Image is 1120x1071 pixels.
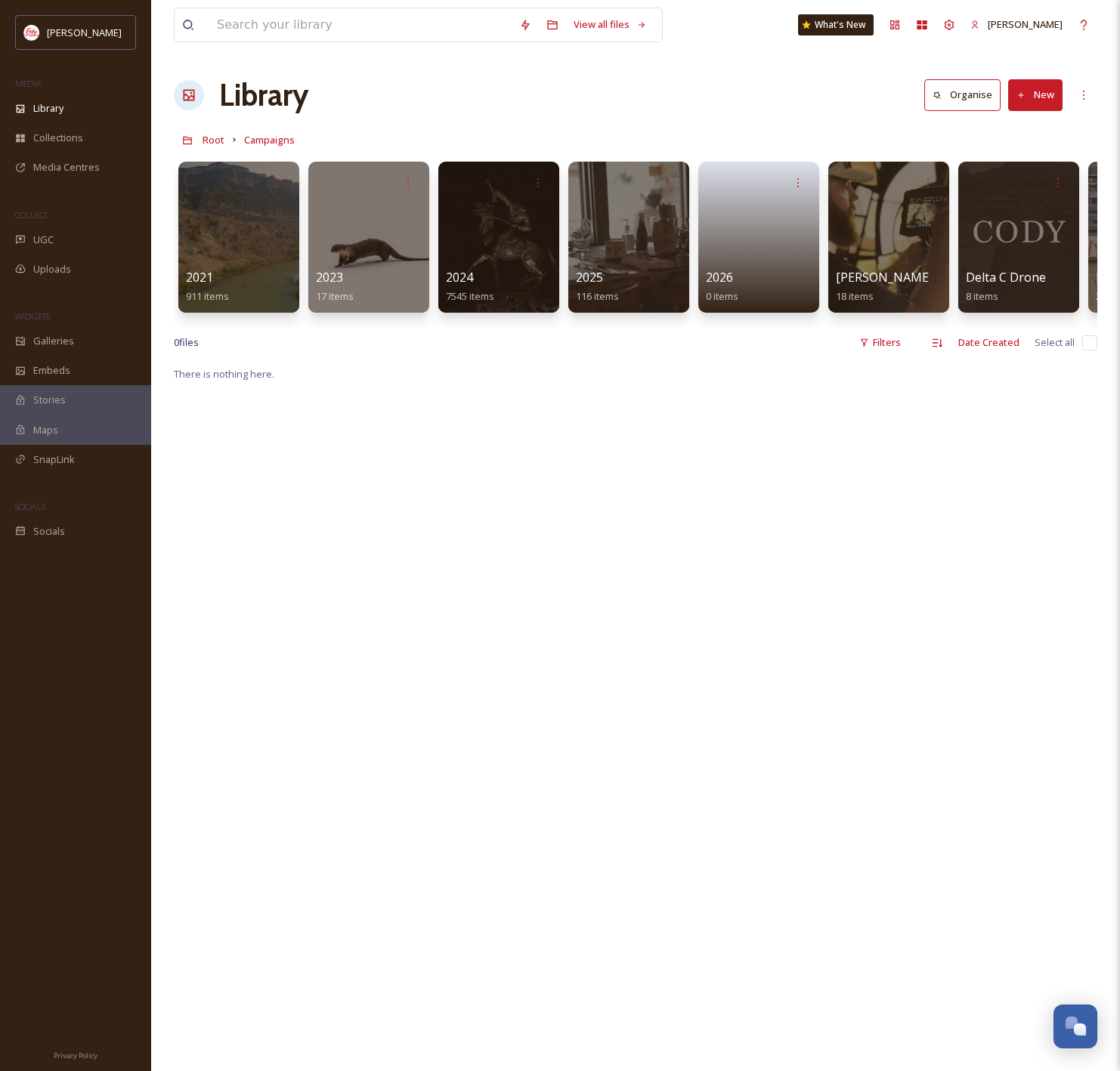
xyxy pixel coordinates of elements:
[966,289,998,303] span: 8 items
[209,8,512,42] input: Search your library
[54,1045,97,1063] a: Privacy Policy
[33,452,75,467] span: SnapLink
[576,270,619,303] a: 2025116 items
[186,289,229,303] span: 911 items
[186,269,213,285] span: 2021
[576,269,603,285] span: 2025
[836,270,998,303] a: [PERSON_NAME] Film Assets18 items
[1035,335,1075,350] span: Select all
[706,269,733,285] span: 2026
[966,269,1046,285] span: Delta C Drone
[951,328,1027,357] div: Date Created
[54,1051,97,1060] span: Privacy Policy
[1053,1005,1097,1048] button: Open Chat
[203,131,224,149] a: Root
[316,270,354,303] a: 202317 items
[852,328,908,357] div: Filters
[33,363,70,378] span: Embeds
[186,270,229,303] a: 2021911 items
[244,133,295,147] span: Campaigns
[924,79,1001,110] button: Organise
[33,233,54,247] span: UGC
[33,101,63,116] span: Library
[446,270,494,303] a: 20247545 items
[33,423,58,437] span: Maps
[33,334,74,348] span: Galleries
[798,14,874,35] a: What's New
[836,269,998,285] span: [PERSON_NAME] Film Assets
[33,131,83,145] span: Collections
[219,73,308,118] a: Library
[244,131,295,149] a: Campaigns
[33,393,66,407] span: Stories
[24,25,39,40] img: images%20(1).png
[33,160,100,174] span: Media Centres
[15,310,50,322] span: WIDGETS
[966,270,1046,303] a: Delta C Drone8 items
[576,289,619,303] span: 116 items
[706,289,738,303] span: 0 items
[203,133,224,147] span: Root
[47,26,122,39] span: [PERSON_NAME]
[33,262,71,276] span: Uploads
[566,10,654,39] a: View all files
[836,289,874,303] span: 18 items
[15,209,48,221] span: COLLECT
[963,10,1070,39] a: [PERSON_NAME]
[316,269,343,285] span: 2023
[15,501,45,512] span: SOCIALS
[174,335,199,350] span: 0 file s
[316,289,354,303] span: 17 items
[15,78,42,89] span: MEDIA
[706,270,738,303] a: 20260 items
[1008,79,1063,110] button: New
[446,289,494,303] span: 7545 items
[988,17,1063,31] span: [PERSON_NAME]
[174,367,274,381] span: There is nothing here.
[33,524,65,539] span: Socials
[446,269,473,285] span: 2024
